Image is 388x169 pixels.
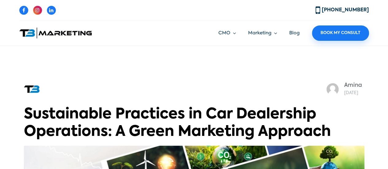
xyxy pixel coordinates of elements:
[19,28,92,38] img: T3 Marketing
[344,91,358,95] a: [DATE]
[289,31,300,35] a: Blog
[24,106,364,141] h1: Sustainable Practices in Car Dealership Operations: A Green Marketing Approach
[316,8,369,13] a: [PHONE_NUMBER]
[312,25,369,41] a: Book My Consult
[248,30,277,37] a: Marketing
[218,30,236,37] a: CMO
[344,83,362,88] a: Amina
[24,85,40,93] img: t3.png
